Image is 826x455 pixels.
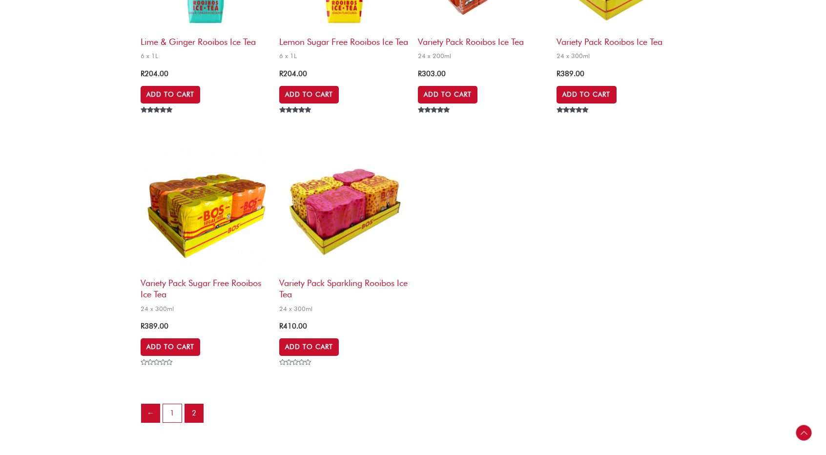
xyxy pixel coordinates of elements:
span: Rated out of 5 [557,107,590,135]
h2: Variety Pack Sparkling Rooibos Ice Tea [279,272,408,300]
bdi: 204.00 [141,69,168,78]
a: Add to cart: “Lemon Sugar Free Rooibos Ice Tea” [279,86,339,103]
span: R [418,69,422,78]
span: 6 x 1L [279,52,408,60]
bdi: 303.00 [418,69,446,78]
bdi: 389.00 [557,69,584,78]
a: Variety Pack Sugar Free Rooibos Ice Tea24 x 300ml [141,143,269,315]
h2: Lemon Sugar Free Rooibos Ice Tea [279,31,408,47]
span: Page 2 [185,404,204,423]
a: Page 1 [163,404,182,423]
span: Rated out of 5 [418,107,452,135]
img: variety pack sugar free rooibos ice tea [141,143,269,272]
span: R [279,69,283,78]
a: Add to cart: “Variety Pack Rooibos Ice Tea” [418,86,477,103]
h2: Lime & Ginger Rooibos Ice Tea [141,31,269,47]
bdi: 389.00 [141,322,168,331]
span: R [141,69,145,78]
a: Add to cart: “Variety Pack Rooibos Ice Tea” [557,86,616,103]
span: R [557,69,560,78]
a: Variety Pack Sparkling Rooibos Ice Tea24 x 300ml [279,143,408,315]
h2: Variety Pack Rooibos Ice Tea [418,31,547,47]
h2: Variety Pack Sugar Free Rooibos Ice Tea [141,272,269,300]
span: 24 x 300ml [557,52,685,60]
span: R [279,322,283,331]
span: 24 x 300ml [279,305,408,313]
span: 6 x 1L [141,52,269,60]
bdi: 204.00 [279,69,307,78]
img: Variety Pack Sparkling Rooibos Ice Tea [279,143,408,272]
span: R [141,322,145,331]
a: Add to cart: “Variety Pack Sparkling Rooibos Ice Tea” [279,338,339,356]
span: 24 x 300ml [141,305,269,313]
nav: Product Pagination [141,403,686,430]
bdi: 410.00 [279,322,307,331]
span: 24 x 200ml [418,52,547,60]
a: Add to cart: “Variety Pack Sugar Free Rooibos Ice Tea” [141,338,200,356]
h2: Variety Pack Rooibos Ice Tea [557,31,685,47]
a: Add to cart: “Lime & Ginger Rooibos Ice Tea” [141,86,200,103]
a: ← [142,404,160,423]
span: Rated out of 5 [279,107,313,135]
span: Rated out of 5 [141,107,174,135]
